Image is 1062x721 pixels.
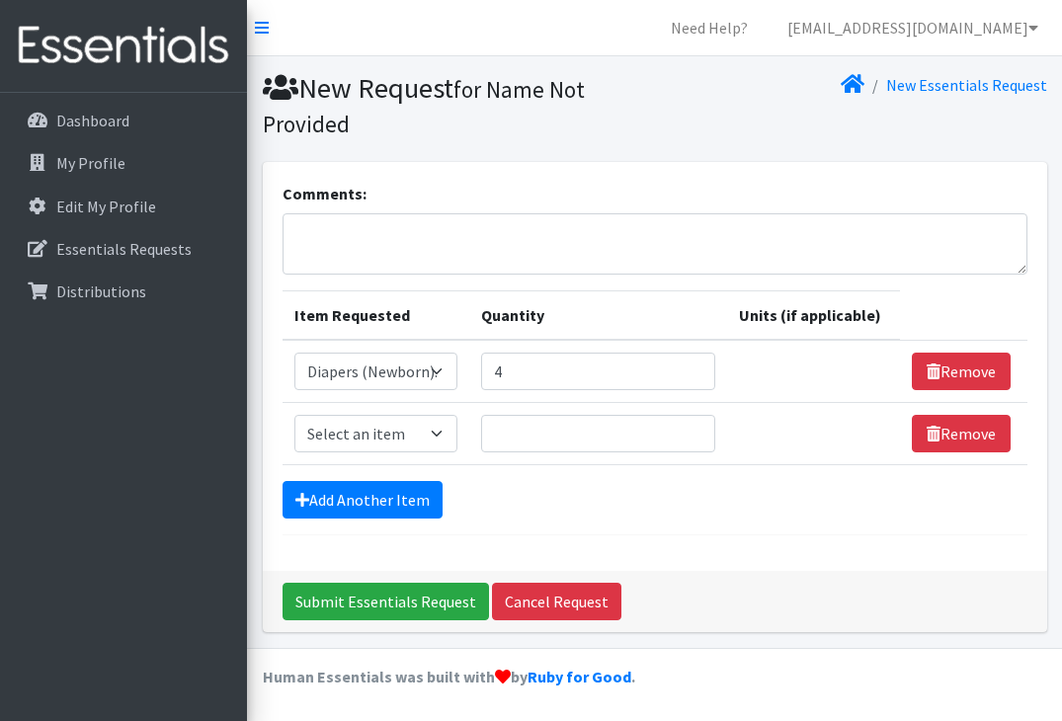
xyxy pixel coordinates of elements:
small: for Name Not Provided [263,75,585,138]
a: Distributions [8,272,239,311]
a: Remove [912,353,1011,390]
img: HumanEssentials [8,13,239,79]
a: Add Another Item [283,481,443,519]
a: New Essentials Request [886,75,1047,95]
a: Need Help? [655,8,764,47]
p: Dashboard [56,111,129,130]
th: Quantity [469,291,727,341]
a: [EMAIL_ADDRESS][DOMAIN_NAME] [772,8,1054,47]
a: My Profile [8,143,239,183]
th: Item Requested [283,291,469,341]
h1: New Request [263,71,648,139]
p: Essentials Requests [56,239,192,259]
a: Dashboard [8,101,239,140]
label: Comments: [283,182,367,205]
p: My Profile [56,153,125,173]
p: Edit My Profile [56,197,156,216]
a: Edit My Profile [8,187,239,226]
a: Essentials Requests [8,229,239,269]
a: Remove [912,415,1011,452]
p: Distributions [56,281,146,301]
input: Submit Essentials Request [283,583,489,620]
a: Ruby for Good [528,667,631,686]
a: Cancel Request [492,583,621,620]
th: Units (if applicable) [727,291,900,341]
strong: Human Essentials was built with by . [263,667,635,686]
